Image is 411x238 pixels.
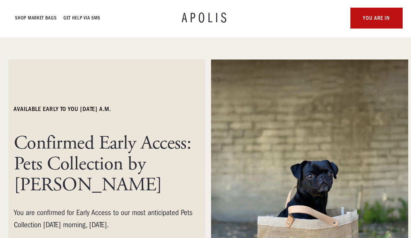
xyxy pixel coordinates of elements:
div: You are confirmed for Early Access to our most anticipated Pets Collection [DATE] morning, [DATE]. [14,207,195,231]
a: YOU ARE IN [350,8,403,29]
a: GET HELP VIA SMS [64,14,101,22]
a: APOLIS [182,11,229,25]
h1: Confirmed Early Access: Pets Collection by [PERSON_NAME] [14,133,195,196]
a: Shop Market bags [15,14,57,22]
h6: available early to you [DATE] a.m. [14,105,111,113]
